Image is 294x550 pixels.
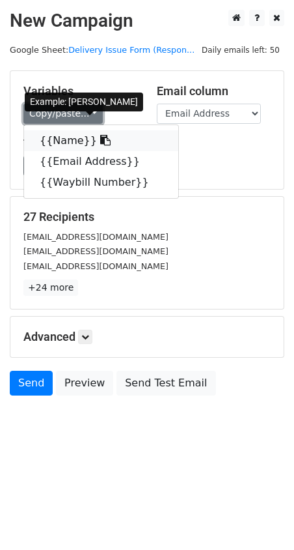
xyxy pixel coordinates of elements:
[23,84,137,98] h5: Variables
[23,246,168,256] small: [EMAIL_ADDRESS][DOMAIN_NAME]
[25,93,143,111] div: Example: [PERSON_NAME]
[10,10,284,32] h2: New Campaign
[23,104,103,124] a: Copy/paste...
[229,487,294,550] iframe: Chat Widget
[10,371,53,396] a: Send
[23,232,168,242] small: [EMAIL_ADDRESS][DOMAIN_NAME]
[24,172,178,193] a: {{Waybill Number}}
[116,371,215,396] a: Send Test Email
[23,280,78,296] a: +24 more
[157,84,271,98] h5: Email column
[24,151,178,172] a: {{Email Address}}
[23,261,168,271] small: [EMAIL_ADDRESS][DOMAIN_NAME]
[24,130,178,151] a: {{Name}}
[56,371,113,396] a: Preview
[197,45,284,55] a: Daily emails left: 50
[23,330,271,344] h5: Advanced
[68,45,194,55] a: Delivery Issue Form (Respon...
[197,43,284,57] span: Daily emails left: 50
[23,210,271,224] h5: 27 Recipients
[10,45,194,55] small: Google Sheet:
